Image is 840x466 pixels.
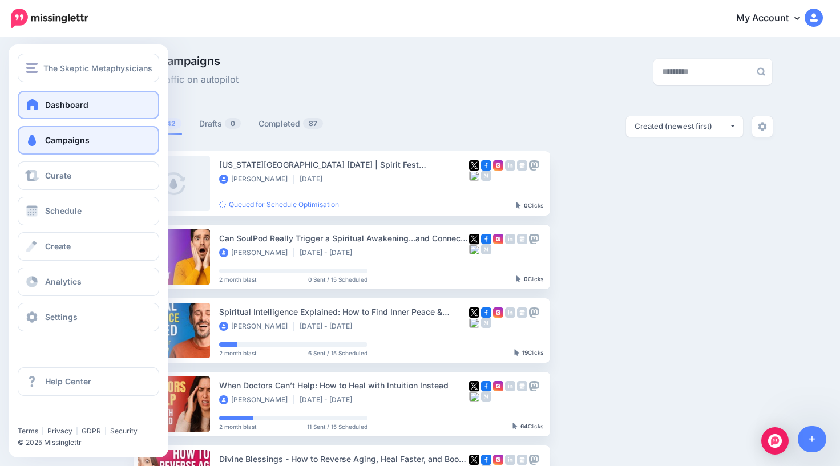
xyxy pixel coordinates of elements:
[469,160,479,171] img: twitter-square.png
[514,349,519,356] img: pointer-grey-darker.png
[505,381,515,391] img: linkedin-grey-square.png
[300,175,328,184] li: [DATE]
[505,307,515,318] img: linkedin-grey-square.png
[76,427,78,435] span: |
[45,171,71,180] span: Curate
[529,381,539,391] img: mastodon-grey-square.png
[47,427,72,435] a: Privacy
[761,427,789,455] div: Open Intercom Messenger
[469,307,479,318] img: twitter-square.png
[307,424,367,429] span: 11 Sent / 15 Scheduled
[493,160,503,171] img: instagram-square.png
[514,350,543,356] div: Clicks
[303,118,323,129] span: 87
[493,455,503,465] img: instagram-square.png
[512,423,518,429] img: pointer-grey-darker.png
[219,232,469,245] div: Can SoulPod Really Trigger a Spiritual Awakening...and Connect You to ETs?
[529,160,539,171] img: mastodon-grey-square.png
[529,307,539,318] img: mastodon-grey-square.png
[18,232,159,261] a: Create
[82,427,101,435] a: GDPR
[219,379,469,392] div: When Doctors Can’t Help: How to Heal with Intuition Instead
[516,276,543,283] div: Clicks
[481,381,491,391] img: facebook-square.png
[529,455,539,465] img: mastodon-grey-square.png
[626,116,743,137] button: Created (newest first)
[505,160,515,171] img: linkedin-grey-square.png
[45,277,82,286] span: Analytics
[18,410,106,422] iframe: Twitter Follow Button
[219,322,294,331] li: [PERSON_NAME]
[512,423,543,430] div: Clicks
[18,437,168,448] li: © 2025 Missinglettr
[219,175,294,184] li: [PERSON_NAME]
[524,275,528,282] b: 0
[219,200,339,209] a: Queued for Schedule Optimisation
[45,376,91,386] span: Help Center
[493,234,503,244] img: instagram-square.png
[18,427,38,435] a: Terms
[219,277,256,282] span: 2 month blast
[505,455,515,465] img: linkedin-grey-square.png
[199,117,241,131] a: Drafts0
[259,117,324,131] a: Completed87
[18,303,159,331] a: Settings
[225,118,241,129] span: 0
[18,367,159,396] a: Help Center
[481,391,491,402] img: medium-grey-square.png
[45,206,82,216] span: Schedule
[110,427,138,435] a: Security
[134,72,239,87] span: Drive traffic on autopilot
[104,427,107,435] span: |
[524,202,528,209] b: 0
[481,455,491,465] img: facebook-square.png
[505,234,515,244] img: linkedin-grey-square.png
[635,121,729,132] div: Created (newest first)
[517,455,527,465] img: google_business-grey-square.png
[516,202,543,209] div: Clicks
[45,135,90,145] span: Campaigns
[517,160,527,171] img: google_business-grey-square.png
[300,248,358,257] li: [DATE] - [DATE]
[517,307,527,318] img: google_business-grey-square.png
[18,91,159,119] a: Dashboard
[300,395,358,404] li: [DATE] - [DATE]
[469,391,479,402] img: bluesky-grey-square.png
[18,161,159,190] a: Curate
[493,307,503,318] img: instagram-square.png
[481,171,491,181] img: medium-grey-square.png
[469,234,479,244] img: twitter-square.png
[469,381,479,391] img: twitter-square.png
[469,455,479,465] img: twitter-square.png
[45,241,71,251] span: Create
[522,349,528,356] b: 19
[493,381,503,391] img: instagram-square.png
[481,234,491,244] img: facebook-square.png
[219,248,294,257] li: [PERSON_NAME]
[219,158,469,171] div: [US_STATE][GEOGRAPHIC_DATA] [DATE] | Spirit Fest [GEOGRAPHIC_DATA]
[516,275,521,282] img: pointer-grey-darker.png
[469,318,479,328] img: bluesky-grey-square.png
[481,160,491,171] img: facebook-square.png
[45,312,78,322] span: Settings
[517,381,527,391] img: google_business-grey-square.png
[529,234,539,244] img: mastodon-grey-square.png
[18,126,159,155] a: Campaigns
[517,234,527,244] img: google_business-grey-square.png
[134,55,239,67] span: Drip Campaigns
[481,307,491,318] img: facebook-square.png
[219,452,469,465] div: Divine Blessings - How to Reverse Aging, Heal Faster, and Boost Energy
[308,350,367,356] span: 6 Sent / 15 Scheduled
[481,318,491,328] img: medium-grey-square.png
[43,62,152,75] span: The Skeptic Metaphysicians
[757,67,765,76] img: search-grey-6.png
[469,244,479,254] img: bluesky-grey-square.png
[45,100,88,110] span: Dashboard
[18,54,159,82] button: The Skeptic Metaphysicians
[42,427,44,435] span: |
[219,424,256,429] span: 2 month blast
[308,277,367,282] span: 0 Sent / 15 Scheduled
[300,322,358,331] li: [DATE] - [DATE]
[516,202,521,209] img: pointer-grey-darker.png
[219,395,294,404] li: [PERSON_NAME]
